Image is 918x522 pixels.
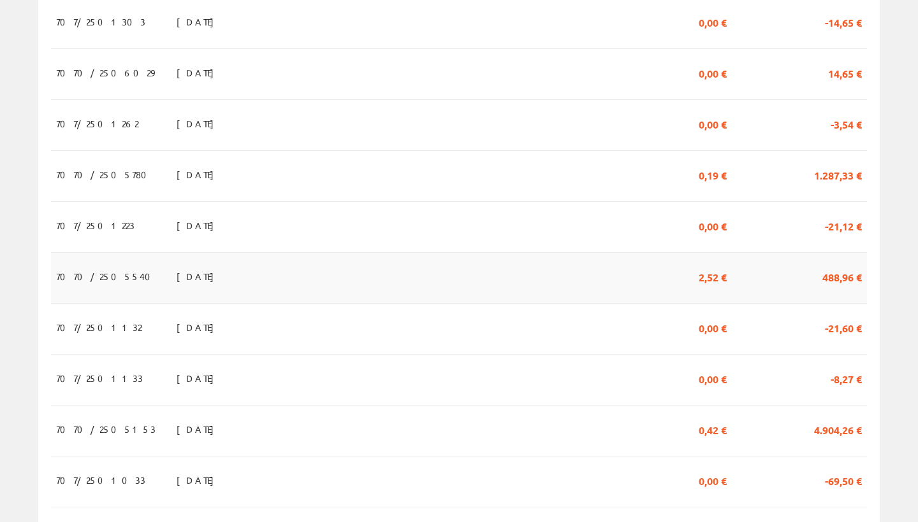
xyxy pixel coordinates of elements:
[699,215,727,236] span: 0,00 €
[699,469,727,491] span: 0,00 €
[177,113,221,134] span: [DATE]
[177,215,221,236] span: [DATE]
[56,11,145,32] span: 707/2501303
[699,164,727,185] span: 0,19 €
[825,469,862,491] span: -69,50 €
[699,11,727,32] span: 0,00 €
[177,418,221,440] span: [DATE]
[177,265,221,287] span: [DATE]
[177,62,221,83] span: [DATE]
[56,265,158,287] span: 7070/2505540
[699,62,727,83] span: 0,00 €
[814,418,862,440] span: 4.904,26 €
[814,164,862,185] span: 1.287,33 €
[56,164,154,185] span: 7070/2505780
[56,367,143,389] span: 707/2501133
[699,316,727,338] span: 0,00 €
[831,367,862,389] span: -8,27 €
[56,418,156,440] span: 7070/2505153
[699,367,727,389] span: 0,00 €
[177,469,221,491] span: [DATE]
[831,113,862,134] span: -3,54 €
[822,265,862,287] span: 488,96 €
[177,316,221,338] span: [DATE]
[825,316,862,338] span: -21,60 €
[56,113,138,134] span: 707/2501262
[177,367,221,389] span: [DATE]
[825,11,862,32] span: -14,65 €
[56,469,145,491] span: 707/2501033
[56,316,142,338] span: 707/2501132
[177,164,221,185] span: [DATE]
[56,62,154,83] span: 7070/2506029
[699,265,727,287] span: 2,52 €
[825,215,862,236] span: -21,12 €
[699,113,727,134] span: 0,00 €
[56,215,135,236] span: 707/2501223
[177,11,221,32] span: [DATE]
[699,418,727,440] span: 0,42 €
[828,62,862,83] span: 14,65 €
